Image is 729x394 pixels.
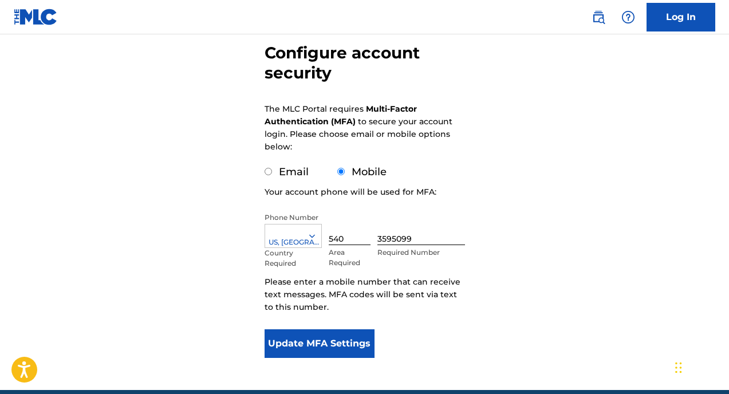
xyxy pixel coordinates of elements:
img: search [592,10,605,24]
div: Help [617,6,640,29]
img: help [621,10,635,24]
p: Your account phone will be used for MFA: [265,186,436,198]
h3: Configure account security [265,43,465,83]
iframe: Chat Widget [672,339,729,394]
label: Email [279,166,309,178]
p: Please enter a mobile number that can receive text messages. MFA codes will be sent via text to t... [265,275,465,313]
p: Required Number [377,247,464,258]
p: The MLC Portal requires to secure your account login. Please choose email or mobile options below: [265,103,452,153]
p: Area Required [329,247,371,268]
p: Country Required [265,248,302,269]
strong: Multi-Factor Authentication (MFA) [265,104,417,127]
img: MLC Logo [14,9,58,25]
div: Drag [675,350,682,385]
a: Log In [647,3,715,31]
a: Public Search [587,6,610,29]
div: US, [GEOGRAPHIC_DATA] +1 [265,237,321,247]
button: Update MFA Settings [265,329,375,358]
label: Mobile [352,166,387,178]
